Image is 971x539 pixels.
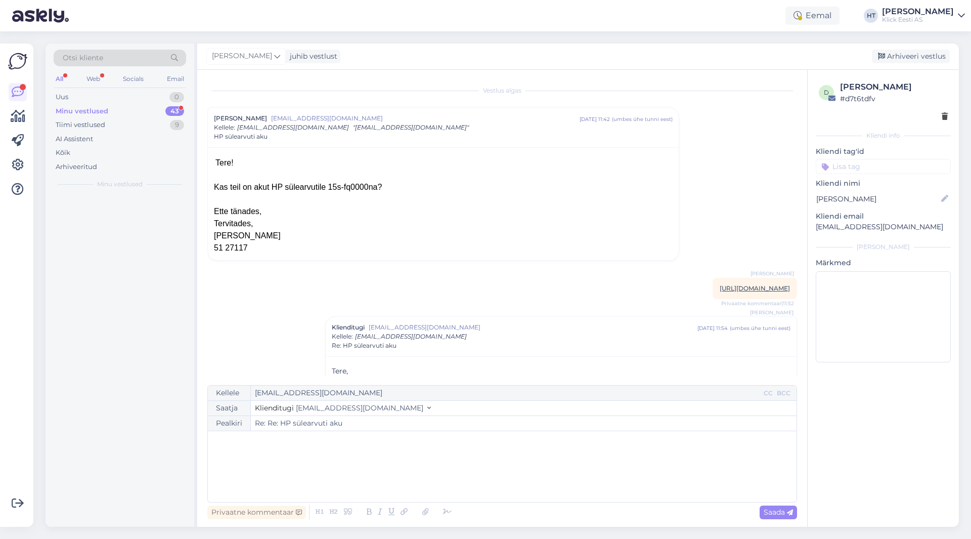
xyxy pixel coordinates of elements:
[214,181,673,193] div: Kas teil on akut HP sülearvutile 15s-fq0000na?
[764,508,793,517] span: Saada
[872,50,950,63] div: Arhiveeri vestlus
[56,92,68,102] div: Uus
[816,193,939,204] input: Lisa nimi
[8,52,27,71] img: Askly Logo
[369,323,697,332] span: [EMAIL_ADDRESS][DOMAIN_NAME]
[816,211,951,222] p: Kliendi email
[296,403,423,412] span: [EMAIL_ADDRESS][DOMAIN_NAME]
[97,180,143,189] span: Minu vestlused
[255,403,294,412] span: Klienditugi
[816,159,951,174] input: Lisa tag
[214,242,673,254] div: 51 27117
[214,114,267,123] span: [PERSON_NAME]
[816,242,951,252] div: [PERSON_NAME]
[165,72,186,86] div: Email
[882,8,965,24] a: [PERSON_NAME]Klick Eesti AS
[824,89,829,96] span: d
[816,222,951,232] p: [EMAIL_ADDRESS][DOMAIN_NAME]
[214,123,235,131] span: Kellele :
[251,416,797,431] input: Write subject here...
[121,72,146,86] div: Socials
[56,162,97,172] div: Arhiveeritud
[762,389,775,398] div: CC
[207,506,306,519] div: Privaatne kommentaar
[271,114,580,123] span: [EMAIL_ADDRESS][DOMAIN_NAME]
[355,333,467,340] span: [EMAIL_ADDRESS][DOMAIN_NAME]
[816,258,951,268] p: Märkmed
[56,120,105,130] div: Tiimi vestlused
[332,366,348,376] span: Tere,
[208,416,251,431] div: Pealkiri
[730,324,790,332] div: ( umbes ühe tunni eest )
[212,51,272,62] span: [PERSON_NAME]
[864,9,878,23] div: HT
[84,72,102,86] div: Web
[697,324,728,332] div: [DATE] 11:54
[286,51,337,62] div: juhib vestlust
[882,16,954,24] div: Klick Eesti AS
[169,92,184,102] div: 0
[612,115,673,123] div: ( umbes ühe tunni eest )
[207,86,797,95] div: Vestlus algas
[56,134,93,144] div: AI Assistent
[237,123,349,131] span: [EMAIL_ADDRESS][DOMAIN_NAME]
[816,178,951,189] p: Kliendi nimi
[56,148,70,158] div: Kõik
[882,8,954,16] div: [PERSON_NAME]
[63,53,103,63] span: Otsi kliente
[816,131,951,140] div: Kliendi info
[840,81,948,93] div: [PERSON_NAME]
[56,106,108,116] div: Minu vestlused
[353,123,469,131] span: "[EMAIL_ADDRESS][DOMAIN_NAME]"
[785,7,840,25] div: Eemal
[775,389,792,398] div: BCC
[751,270,794,277] span: [PERSON_NAME]
[332,323,365,332] span: Klienditugi
[208,386,251,400] div: Kellele
[840,93,948,104] div: # d7t6tdfv
[332,333,353,340] span: Kellele :
[750,309,793,316] span: [PERSON_NAME]
[215,158,234,167] span: Tere!
[580,115,610,123] div: [DATE] 11:42
[332,341,396,350] span: Re: HP sülearvuti aku
[816,146,951,157] p: Kliendi tag'id
[208,401,251,416] div: Saatja
[251,386,762,400] input: Recepient...
[255,403,431,413] button: Klienditugi [EMAIL_ADDRESS][DOMAIN_NAME]
[214,132,268,141] span: HP sülearvuti aku
[214,205,673,218] div: Ette tänades,
[721,300,794,307] span: Privaatne kommentaar | 11:52
[720,284,790,292] a: [URL][DOMAIN_NAME]
[170,120,184,130] div: 9
[54,72,65,86] div: All
[214,230,673,242] div: [PERSON_NAME]
[214,218,673,230] div: Tervitades,
[165,106,184,116] div: 43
